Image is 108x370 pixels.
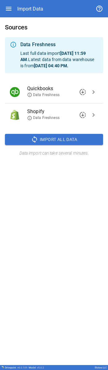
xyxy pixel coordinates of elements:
[27,115,60,121] span: Data Freshness
[5,22,103,32] h6: Sources
[40,136,77,143] span: Import All Data
[37,366,44,369] span: v 5.0.2
[79,88,86,96] span: downloading
[5,134,103,145] button: Import All Data
[29,366,44,369] div: Model
[27,85,88,92] span: Quickbooks
[95,366,107,369] div: Blokes LLC
[20,41,98,48] div: Data Freshness
[34,63,68,68] b: [DATE] 04:40 PM .
[17,6,43,12] div: Import Data
[27,108,88,115] span: Shopify
[20,50,98,69] p: Last full data import . Latest data from data warehouse is from
[10,110,20,120] img: Shopify
[79,111,86,119] span: downloading
[5,150,103,157] h6: Data import can take several minutes.
[31,136,38,143] span: sync
[90,111,97,119] span: chevron_right
[27,92,60,98] span: Data Freshness
[10,87,20,97] img: Quickbooks
[20,51,86,62] b: [DATE] 11:59 AM
[1,366,4,368] img: Drivepoint
[17,366,27,369] span: v 6.0.109
[5,366,27,369] div: Drivepoint
[90,88,97,96] span: chevron_right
